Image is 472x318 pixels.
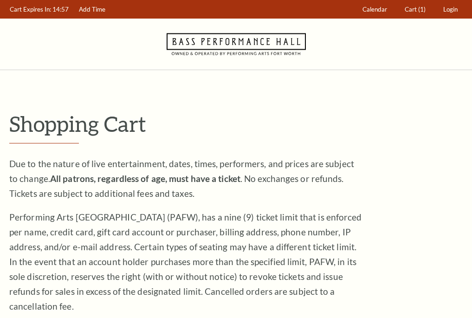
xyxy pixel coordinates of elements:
[401,0,430,19] a: Cart (1)
[439,0,462,19] a: Login
[50,173,240,184] strong: All patrons, regardless of age, must have a ticket
[405,6,417,13] span: Cart
[9,158,354,199] span: Due to the nature of live entertainment, dates, times, performers, and prices are subject to chan...
[10,6,51,13] span: Cart Expires In:
[358,0,392,19] a: Calendar
[443,6,458,13] span: Login
[9,112,463,136] p: Shopping Cart
[75,0,110,19] a: Add Time
[9,210,362,314] p: Performing Arts [GEOGRAPHIC_DATA] (PAFW), has a nine (9) ticket limit that is enforced per name, ...
[418,6,426,13] span: (1)
[362,6,387,13] span: Calendar
[52,6,69,13] span: 14:57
